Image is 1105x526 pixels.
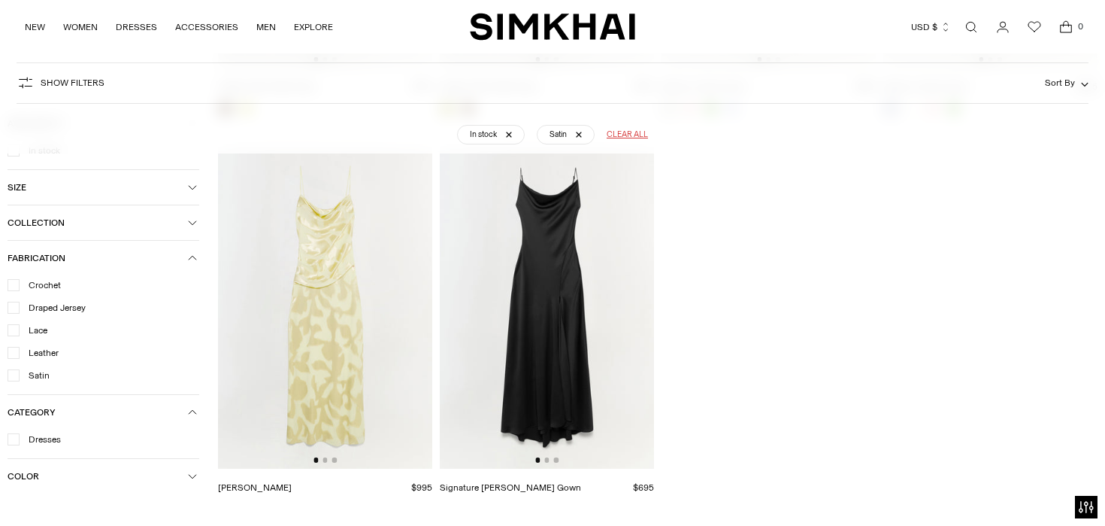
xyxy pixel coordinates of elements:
span: Size [8,182,188,193]
a: WOMEN [63,11,98,44]
a: Go to the account page [988,12,1018,42]
a: MEN [256,11,276,44]
span: Category [8,407,188,418]
span: Crochet [20,278,61,292]
span: Sort By [1045,78,1075,88]
span: Leather [20,346,59,360]
a: Clear all [607,125,648,144]
button: Fabrication [8,241,199,275]
span: Color [8,471,188,482]
a: Open search modal [956,12,986,42]
button: Go to slide 3 [332,458,337,462]
button: Go to slide 1 [535,458,540,462]
button: USD $ [911,11,951,44]
span: Clear all [607,129,648,141]
img: Signature Finley Gown [440,147,654,469]
span: Lace [20,324,47,337]
button: Go to slide 2 [544,458,549,462]
button: Category [8,395,199,430]
span: Collection [8,217,188,228]
button: Size [8,170,199,205]
span: Satin [20,369,50,382]
a: Signature [PERSON_NAME] Gown [440,482,581,493]
a: Open cart modal [1051,12,1081,42]
button: Go to slide 3 [554,458,559,462]
span: Fabrication [8,253,188,263]
span: 0 [1073,20,1087,33]
button: Sort By [1045,74,1088,91]
a: In stock [457,125,525,144]
a: Satin [537,125,595,144]
a: [PERSON_NAME] [218,482,292,493]
span: Dresses [20,433,61,446]
a: SIMKHAI [470,12,635,41]
span: Show Filters [41,78,104,88]
button: Go to slide 1 [313,458,318,462]
button: Color [8,459,199,494]
a: Wishlist [1019,12,1049,42]
a: DRESSES [116,11,157,44]
span: Draped Jersey [20,301,86,315]
a: EXPLORE [294,11,333,44]
button: Show Filters [17,71,104,95]
a: NEW [25,11,45,44]
button: Go to slide 2 [322,458,327,462]
button: Collection [8,205,199,240]
a: ACCESSORIES [175,11,238,44]
img: Jessa Gown [218,147,432,469]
